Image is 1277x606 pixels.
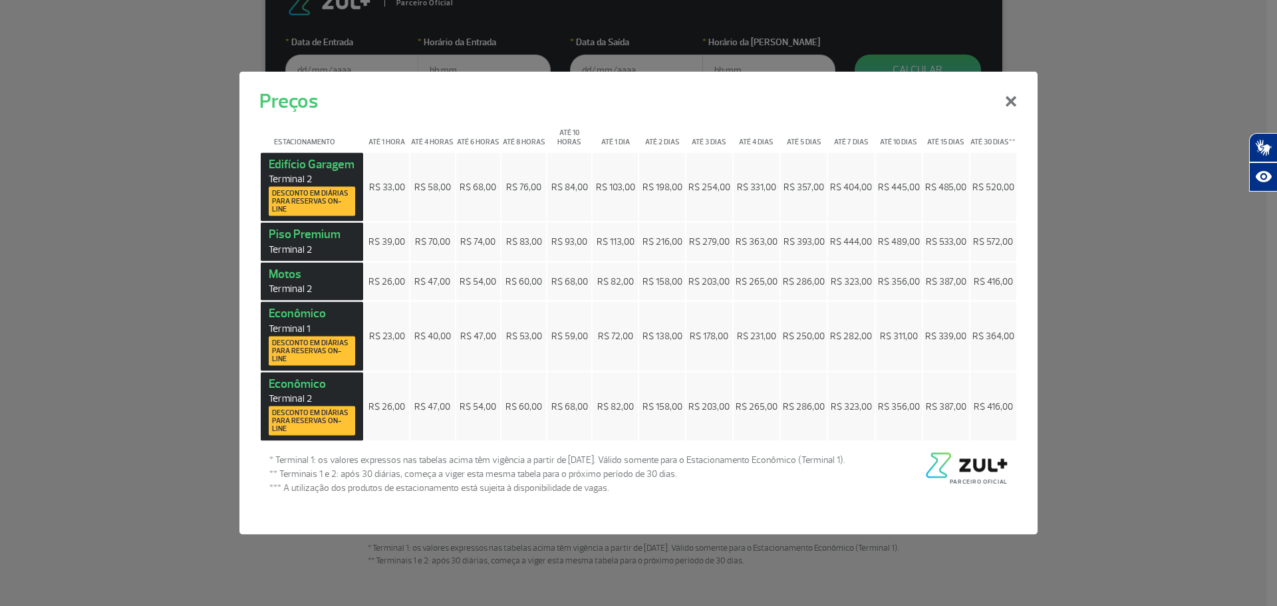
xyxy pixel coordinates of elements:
span: R$ 203,00 [688,275,730,287]
th: Até 30 dias** [970,117,1016,151]
span: R$ 60,00 [505,400,542,412]
th: Até 7 dias [828,117,874,151]
span: R$ 216,00 [642,236,682,247]
span: R$ 54,00 [460,400,496,412]
strong: Motos [269,266,355,295]
span: R$ 198,00 [642,181,682,192]
span: R$ 84,00 [551,181,588,192]
button: Abrir tradutor de língua de sinais. [1249,133,1277,162]
span: R$ 82,00 [597,400,634,412]
th: Até 6 horas [456,117,501,151]
span: R$ 33,00 [369,181,405,192]
th: Até 1 hora [364,117,409,151]
span: R$ 72,00 [598,331,633,342]
span: R$ 444,00 [830,236,872,247]
span: R$ 82,00 [597,275,634,287]
span: R$ 286,00 [783,275,825,287]
span: R$ 323,00 [831,275,872,287]
span: R$ 23,00 [369,331,405,342]
span: R$ 68,00 [551,275,588,287]
div: Plugin de acessibilidade da Hand Talk. [1249,133,1277,192]
span: R$ 387,00 [926,275,966,287]
span: Parceiro Oficial [950,478,1008,486]
span: Terminal 2 [269,283,355,295]
span: R$ 68,00 [460,181,496,192]
span: * Terminal 1: os valores expressos nas tabelas acima têm vigência a partir de [DATE]. Válido some... [269,453,845,467]
span: R$ 489,00 [878,236,920,247]
strong: Econômico [269,376,355,436]
span: R$ 445,00 [878,181,920,192]
span: R$ 363,00 [736,236,778,247]
th: Estacionamento [261,117,363,151]
th: Até 10 horas [547,117,592,151]
span: R$ 416,00 [974,400,1013,412]
span: R$ 68,00 [551,400,588,412]
span: R$ 138,00 [642,331,682,342]
span: R$ 533,00 [926,236,966,247]
span: R$ 286,00 [783,400,825,412]
span: R$ 113,00 [597,236,635,247]
strong: Econômico [269,306,355,366]
span: R$ 203,00 [688,400,730,412]
span: R$ 311,00 [880,331,918,342]
span: R$ 231,00 [737,331,776,342]
span: R$ 356,00 [878,275,920,287]
span: R$ 364,00 [972,331,1014,342]
span: R$ 279,00 [689,236,730,247]
th: Até 1 dia [593,117,638,151]
th: Até 4 dias [734,117,780,151]
span: Terminal 2 [269,243,355,255]
span: R$ 47,00 [414,275,450,287]
span: R$ 158,00 [642,275,682,287]
span: R$ 250,00 [783,331,825,342]
span: Desconto em diárias para reservas on-line [272,339,352,363]
span: R$ 339,00 [925,331,966,342]
th: Até 3 dias [686,117,732,151]
span: R$ 59,00 [551,331,588,342]
span: R$ 47,00 [460,331,496,342]
span: R$ 158,00 [642,400,682,412]
span: R$ 53,00 [506,331,542,342]
span: R$ 572,00 [973,236,1013,247]
span: Desconto em diárias para reservas on-line [272,190,352,214]
span: R$ 103,00 [596,181,635,192]
span: R$ 76,00 [506,181,541,192]
span: Desconto em diárias para reservas on-line [272,409,352,433]
span: R$ 323,00 [831,400,872,412]
span: R$ 356,00 [878,400,920,412]
span: R$ 40,00 [414,331,451,342]
strong: Edifício Garagem [269,156,355,216]
span: *** A utilização dos produtos de estacionamento está sujeita à disponibilidade de vagas. [269,481,845,495]
span: R$ 404,00 [830,181,872,192]
span: R$ 60,00 [505,275,542,287]
span: R$ 282,00 [830,331,872,342]
span: R$ 485,00 [925,181,966,192]
span: R$ 54,00 [460,275,496,287]
span: Terminal 2 [269,392,355,405]
img: logo-zul-black.png [922,453,1008,478]
span: R$ 83,00 [506,236,542,247]
span: R$ 520,00 [972,181,1014,192]
span: R$ 74,00 [460,236,496,247]
h5: Preços [259,86,318,116]
span: R$ 178,00 [690,331,728,342]
span: R$ 93,00 [551,236,587,247]
span: R$ 416,00 [974,275,1013,287]
th: Até 2 dias [639,117,684,151]
span: Terminal 2 [269,173,355,186]
th: Até 4 horas [410,117,455,151]
span: R$ 393,00 [783,236,825,247]
th: Até 5 dias [781,117,827,151]
span: R$ 357,00 [783,181,824,192]
span: R$ 70,00 [415,236,450,247]
span: R$ 26,00 [368,275,405,287]
span: R$ 254,00 [688,181,730,192]
span: Terminal 1 [269,322,355,335]
button: Abrir recursos assistivos. [1249,162,1277,192]
span: R$ 387,00 [926,400,966,412]
span: R$ 39,00 [368,236,405,247]
span: R$ 47,00 [414,400,450,412]
th: Até 15 dias [923,117,969,151]
strong: Piso Premium [269,227,355,256]
th: Até 10 dias [876,117,922,151]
